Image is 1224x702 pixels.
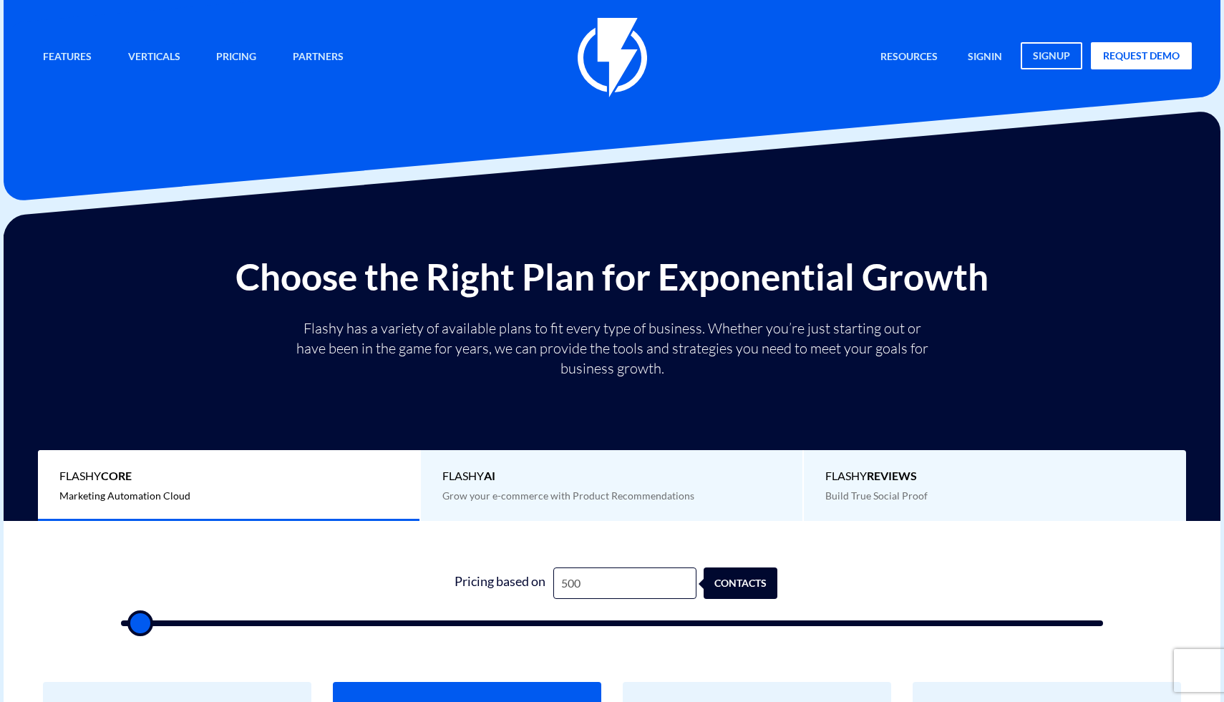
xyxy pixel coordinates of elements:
span: Build True Social Proof [825,489,928,502]
div: Pricing based on [446,567,553,600]
a: request demo [1091,42,1192,69]
h2: Choose the Right Plan for Exponential Growth [14,256,1210,296]
a: Pricing [205,42,267,73]
a: Partners [282,42,354,73]
b: Core [101,469,132,482]
a: signin [957,42,1013,73]
a: Resources [870,42,948,73]
span: Marketing Automation Cloud [59,489,190,502]
a: Verticals [117,42,191,73]
span: Grow your e-commerce with Product Recommendations [442,489,694,502]
a: Features [32,42,102,73]
b: REVIEWS [867,469,917,482]
p: Flashy has a variety of available plans to fit every type of business. Whether you’re just starti... [290,318,934,379]
span: Flashy [442,468,781,484]
b: AI [484,469,495,482]
div: contacts [711,567,785,600]
span: Flashy [825,468,1165,484]
span: Flashy [59,468,398,484]
a: signup [1021,42,1082,69]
